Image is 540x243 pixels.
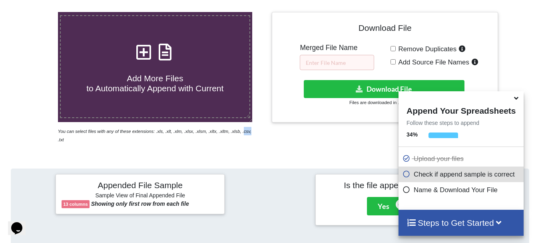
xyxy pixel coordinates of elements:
[399,119,524,127] p: Follow these steps to append
[403,169,522,179] p: Check if append sample is correct
[63,202,88,207] b: 13 columns
[8,211,34,235] iframe: chat widget
[396,58,469,66] span: Add Source File Names
[403,185,522,195] p: Name & Download Your File
[58,129,251,142] i: You can select files with any of these extensions: .xls, .xlt, .xlm, .xlsx, .xlsm, .xltx, .xltm, ...
[62,180,219,191] h4: Appended File Sample
[367,197,400,215] button: Yes
[321,180,478,190] h4: Is the file appended correctly?
[406,131,418,138] b: 34 %
[62,192,219,200] h6: Sample View of Final Appended File
[86,74,223,93] span: Add More Files to Automatically Append with Current
[300,55,374,70] input: Enter File Name
[396,45,457,53] span: Remove Duplicates
[399,104,524,116] h4: Append Your Spreadsheets
[304,80,464,98] button: Download File
[406,218,516,228] h4: Steps to Get Started
[403,154,522,164] p: Upload your files
[300,44,374,52] h5: Merged File Name
[91,201,189,207] b: Showing only first row from each file
[349,100,420,105] small: Files are downloaded in .xlsx format
[278,18,492,41] h4: Download File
